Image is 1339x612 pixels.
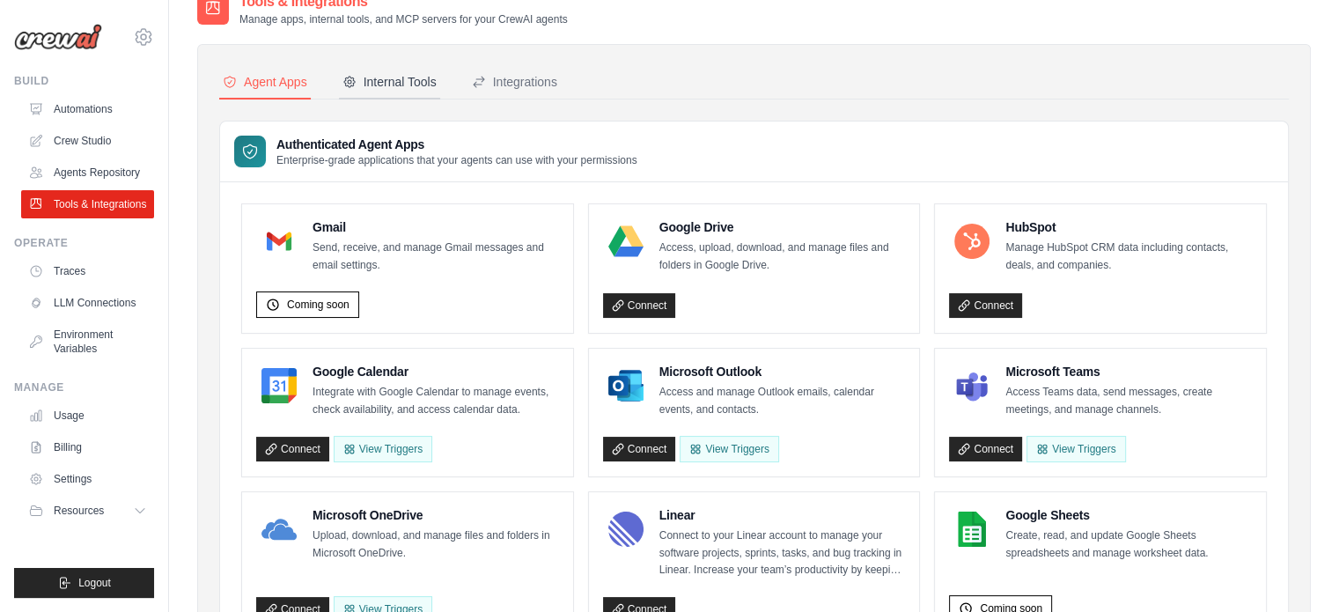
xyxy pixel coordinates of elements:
a: Settings [21,465,154,493]
div: Build [14,74,154,88]
a: Connect [949,293,1022,318]
img: Microsoft Outlook Logo [608,368,644,403]
img: Google Drive Logo [608,224,644,259]
div: Internal Tools [342,73,437,91]
a: Connect [603,293,676,318]
a: Connect [949,437,1022,461]
a: Tools & Integrations [21,190,154,218]
h4: Microsoft Teams [1005,363,1252,380]
button: View Triggers [334,436,432,462]
h4: Microsoft OneDrive [313,506,559,524]
p: Access Teams data, send messages, create meetings, and manage channels. [1005,384,1252,418]
a: Automations [21,95,154,123]
img: HubSpot Logo [954,224,990,259]
div: Operate [14,236,154,250]
div: Agent Apps [223,73,307,91]
span: Coming soon [287,298,349,312]
img: Gmail Logo [261,224,297,259]
button: Integrations [468,66,561,100]
div: Integrations [472,73,557,91]
a: LLM Connections [21,289,154,317]
p: Enterprise-grade applications that your agents can use with your permissions [276,153,637,167]
h4: Microsoft Outlook [659,363,906,380]
button: Logout [14,568,154,598]
button: Resources [21,497,154,525]
h4: Google Calendar [313,363,559,380]
: View Triggers [1026,436,1125,462]
p: Access, upload, download, and manage files and folders in Google Drive. [659,240,906,274]
h4: Google Sheets [1005,506,1252,524]
span: Resources [54,504,104,518]
h4: Gmail [313,218,559,236]
img: Google Calendar Logo [261,368,297,403]
p: Upload, download, and manage files and folders in Microsoft OneDrive. [313,527,559,562]
a: Connect [603,437,676,461]
a: Usage [21,402,154,430]
p: Create, read, and update Google Sheets spreadsheets and manage worksheet data. [1005,527,1252,562]
p: Manage apps, internal tools, and MCP servers for your CrewAI agents [239,12,568,26]
p: Send, receive, and manage Gmail messages and email settings. [313,240,559,274]
h4: Google Drive [659,218,906,236]
p: Connect to your Linear account to manage your software projects, sprints, tasks, and bug tracking... [659,527,906,579]
img: Google Sheets Logo [954,512,990,547]
a: Connect [256,437,329,461]
a: Billing [21,433,154,461]
h3: Authenticated Agent Apps [276,136,637,153]
span: Logout [78,576,111,590]
button: Internal Tools [339,66,440,100]
: View Triggers [680,436,778,462]
a: Agents Repository [21,159,154,187]
button: Agent Apps [219,66,311,100]
a: Crew Studio [21,127,154,155]
h4: HubSpot [1005,218,1252,236]
a: Traces [21,257,154,285]
img: Microsoft OneDrive Logo [261,512,297,547]
p: Access and manage Outlook emails, calendar events, and contacts. [659,384,906,418]
img: Microsoft Teams Logo [954,368,990,403]
p: Manage HubSpot CRM data including contacts, deals, and companies. [1005,240,1252,274]
h4: Linear [659,506,906,524]
img: Linear Logo [608,512,644,547]
a: Environment Variables [21,321,154,363]
div: Manage [14,380,154,394]
p: Integrate with Google Calendar to manage events, check availability, and access calendar data. [313,384,559,418]
img: Logo [14,24,102,50]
